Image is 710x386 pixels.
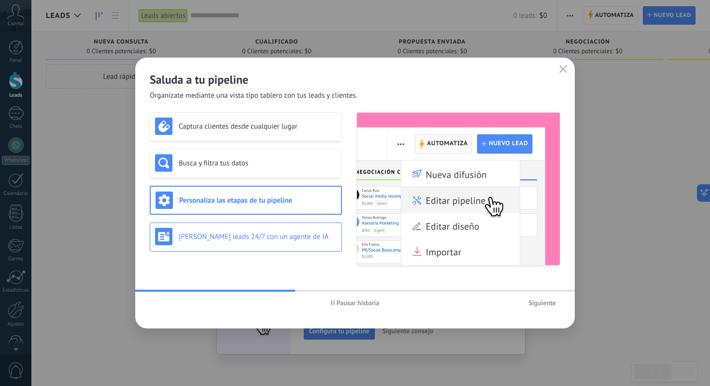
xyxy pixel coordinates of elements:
h2: Saluda a tu pipeline [150,72,560,87]
h3: Captura clientes desde cualquier lugar [179,122,337,131]
span: Organízate mediante una vista tipo tablero con tus leads y clientes. [150,91,357,101]
button: Siguiente [524,296,560,310]
button: Pausar historia [327,296,384,310]
h3: Busca y filtra tus datos [179,159,337,168]
span: Pausar historia [337,299,380,306]
h3: [PERSON_NAME] leads 24/7 con un agente de IA [179,232,337,241]
span: Siguiente [528,299,556,306]
h3: Personaliza las etapas de tu pipeline [179,196,336,205]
